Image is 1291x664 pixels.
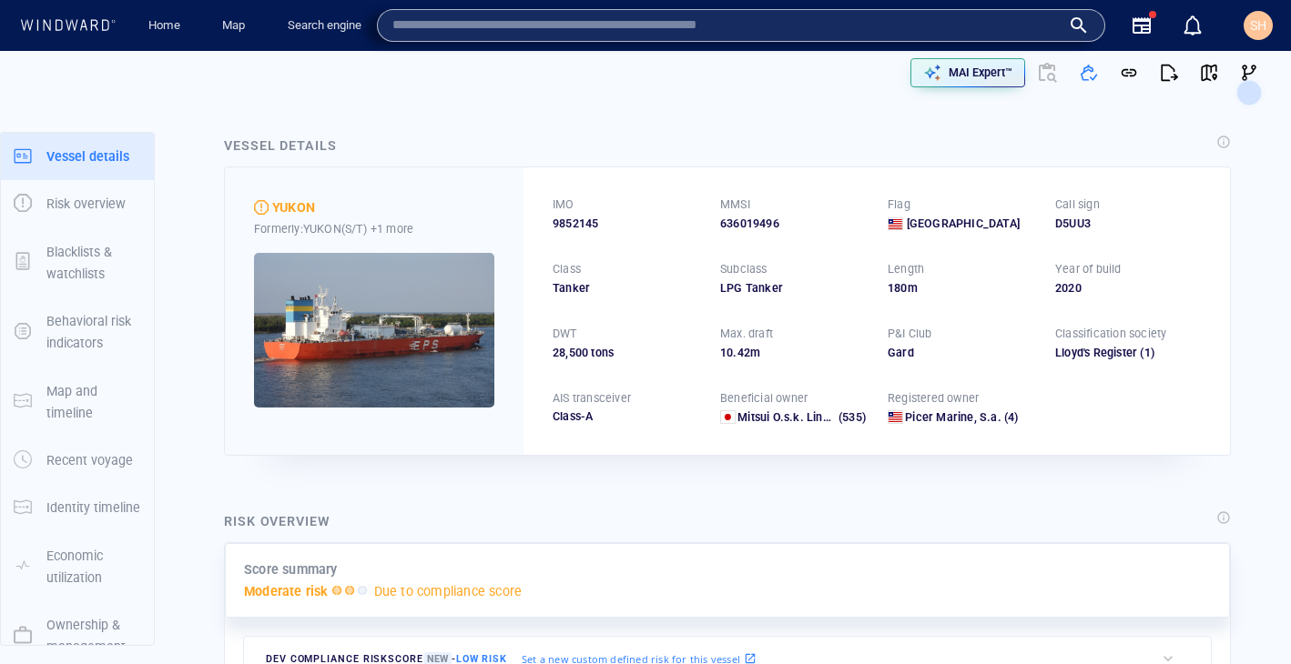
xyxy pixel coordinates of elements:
[1,253,154,270] a: Blacklists & watchlists
[553,196,574,213] p: IMO
[374,580,523,602] p: Due to compliance score
[1,392,154,409] a: Map and timeline
[553,326,577,342] p: DWT
[46,241,141,286] p: Blacklists & watchlists
[905,409,1018,426] a: Picer Marine, S.a. (4)
[888,261,924,277] p: Length
[720,326,773,342] p: Max. draft
[910,58,1025,87] button: MAI Expert™
[46,545,141,589] p: Economic utilization
[1,195,154,212] a: Risk overview
[46,193,126,215] p: Risk overview
[1,297,154,367] button: Behavioral risk indicators
[553,409,593,423] span: Class-A
[1240,7,1276,44] button: SH
[1,180,154,227] button: Risk overview
[553,216,598,232] span: 9852145
[750,346,760,359] span: m
[215,10,259,42] a: Map
[272,196,315,218] div: YUKON
[46,380,141,425] p: Map and timeline
[46,497,140,518] p: Identity timeline
[1189,53,1229,93] button: View on map
[1250,18,1266,33] span: SH
[553,345,698,361] div: 28,500 tons
[135,10,193,42] button: Home
[1137,345,1201,361] span: (1)
[949,65,1012,81] p: MAI Expert™
[1,557,154,574] a: Economic utilization
[1,627,154,644] a: Ownership & management
[1149,53,1189,93] button: Export report
[46,449,133,471] p: Recent voyage
[720,346,733,359] span: 10
[737,409,866,426] a: Mitsui O.s.k. Lines, Ltd. (535)
[46,614,141,659] p: Ownership & management
[888,345,1033,361] div: Gard
[1,133,154,180] button: Vessel details
[1,484,154,531] button: Identity timeline
[1055,261,1122,277] p: Year of build
[720,216,866,232] div: 636019496
[1055,216,1201,232] div: D5UU3
[1229,53,1269,93] button: Visual Link Analysis
[888,196,910,213] p: Flag
[46,310,141,355] p: Behavioral risk indicators
[720,261,767,277] p: Subclass
[1,367,154,438] button: Map and timeline
[1069,53,1109,93] button: Add to vessel list
[733,346,737,359] span: .
[141,10,188,42] a: Home
[254,200,269,215] div: Moderate risk
[254,253,494,407] img: 5dceb0f7d093f43970f4ef67_0
[1055,345,1137,361] div: Lloyd's Register
[888,326,932,342] p: P&I Club
[224,135,337,156] div: Vessel details
[836,409,866,426] span: (535)
[737,346,750,359] span: 42
[553,390,631,407] p: AIS transceiver
[280,10,369,42] a: Search engine
[905,410,1001,424] span: Picer Marine, S.a.
[720,390,808,407] p: Beneficial owner
[553,261,581,277] p: Class
[1182,15,1204,36] div: Notification center
[1,146,154,164] a: Vessel details
[1055,345,1201,361] div: Lloyd's Register
[1214,582,1277,650] iframe: Chat
[1055,196,1100,213] p: Call sign
[1,228,154,298] button: Blacklists & watchlists
[737,410,861,424] span: Mitsui O.s.k. Lines, Ltd.
[1,437,154,484] button: Recent voyage
[1001,409,1019,426] span: (4)
[1,451,154,468] a: Recent voyage
[1,498,154,516] a: Identity timeline
[1055,280,1201,297] div: 2020
[371,219,413,238] p: +1 more
[553,280,698,297] div: Tanker
[244,558,338,580] p: Score summary
[888,281,908,295] span: 180
[224,510,330,532] div: Risk overview
[1,323,154,340] a: Behavioral risk indicators
[907,216,1020,232] span: [GEOGRAPHIC_DATA]
[46,146,129,167] p: Vessel details
[208,10,266,42] button: Map
[1,532,154,602] button: Economic utilization
[1109,53,1149,93] button: Get link
[908,281,918,295] span: m
[888,390,979,407] p: Registered owner
[254,219,494,238] div: Formerly: YUKON(S/T)
[720,196,750,213] p: MMSI
[1055,326,1166,342] p: Classification society
[720,280,866,297] div: LPG Tanker
[244,580,329,602] p: Moderate risk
